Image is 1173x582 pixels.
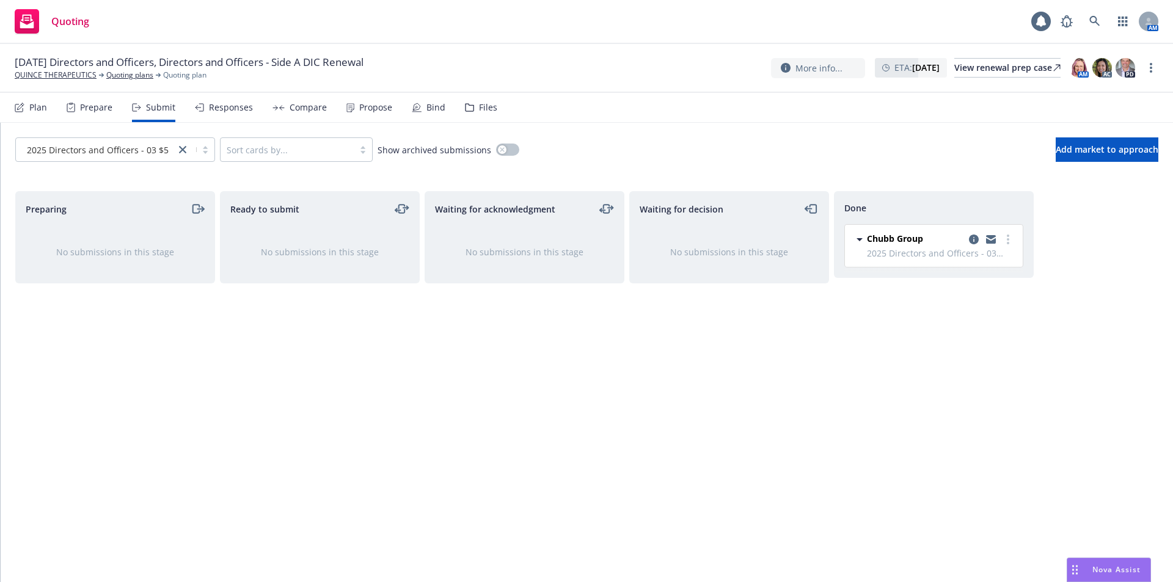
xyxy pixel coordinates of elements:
[804,202,819,216] a: moveLeft
[15,55,364,70] span: [DATE] Directors and Officers, Directors and Officers - Side A DIC Renewal
[967,232,981,247] a: copy logging email
[954,58,1061,78] a: View renewal prep case
[435,203,555,216] span: Waiting for acknowledgment
[894,61,940,74] span: ETA :
[1056,144,1158,155] span: Add market to approach
[106,70,153,81] a: Quoting plans
[795,62,842,75] span: More info...
[51,16,89,26] span: Quoting
[35,246,195,258] div: No submissions in this stage
[640,203,723,216] span: Waiting for decision
[912,62,940,73] strong: [DATE]
[984,232,998,247] a: copy logging email
[771,58,865,78] button: More info...
[1083,9,1107,34] a: Search
[867,232,923,245] span: Chubb Group
[29,103,47,112] div: Plan
[844,202,866,214] span: Done
[1092,564,1141,575] span: Nova Assist
[1092,58,1112,78] img: photo
[27,144,197,156] span: 2025 Directors and Officers - 03 $5M xs ...
[26,203,67,216] span: Preparing
[599,202,614,216] a: moveLeftRight
[146,103,175,112] div: Submit
[1116,58,1135,78] img: photo
[1069,58,1089,78] img: photo
[954,59,1061,77] div: View renewal prep case
[1001,232,1015,247] a: more
[426,103,445,112] div: Bind
[649,246,809,258] div: No submissions in this stage
[1067,558,1151,582] button: Nova Assist
[378,144,491,156] span: Show archived submissions
[190,202,205,216] a: moveRight
[175,142,190,157] a: close
[209,103,253,112] div: Responses
[359,103,392,112] div: Propose
[1056,137,1158,162] button: Add market to approach
[867,247,1015,260] span: 2025 Directors and Officers - 03 $5M xs $15M
[163,70,206,81] span: Quoting plan
[479,103,497,112] div: Files
[1144,60,1158,75] a: more
[240,246,400,258] div: No submissions in this stage
[22,144,169,156] span: 2025 Directors and Officers - 03 $5M xs ...
[230,203,299,216] span: Ready to submit
[1054,9,1079,34] a: Report a Bug
[395,202,409,216] a: moveLeftRight
[290,103,327,112] div: Compare
[80,103,112,112] div: Prepare
[1067,558,1083,581] div: Drag to move
[10,4,94,38] a: Quoting
[445,246,604,258] div: No submissions in this stage
[1111,9,1135,34] a: Switch app
[15,70,97,81] a: QUINCE THERAPEUTICS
